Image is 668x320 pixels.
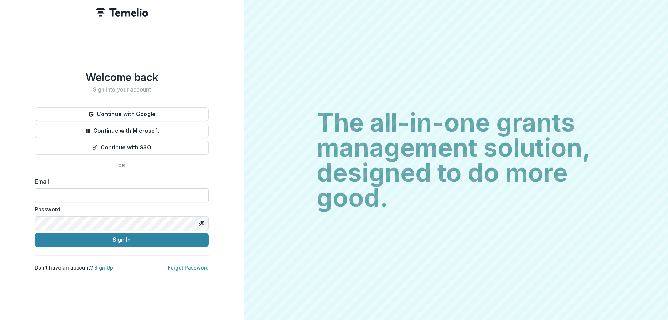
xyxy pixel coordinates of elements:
h1: Welcome back [35,71,209,84]
a: Forgot Password [168,265,209,271]
a: Sign Up [94,265,113,271]
button: Continue with Google [35,107,209,121]
img: Temelio [96,8,148,17]
label: Password [35,205,205,213]
label: Email [35,177,205,186]
p: Don't have an account? [35,264,113,271]
button: Continue with SSO [35,141,209,155]
button: Continue with Microsoft [35,124,209,138]
button: Sign In [35,233,209,247]
button: Toggle password visibility [196,218,207,229]
h2: Sign into your account [35,86,209,93]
